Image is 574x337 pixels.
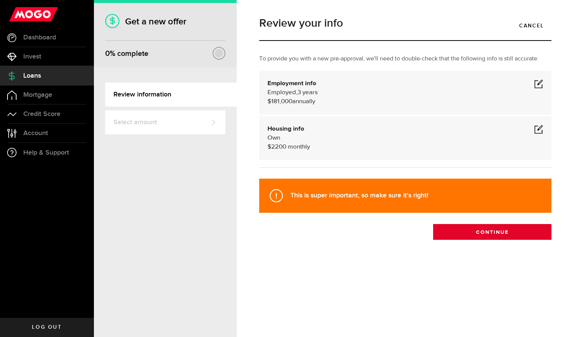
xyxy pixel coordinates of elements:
[292,98,315,105] span: annually
[267,126,304,132] b: Housing info
[433,224,551,240] button: Continue
[105,49,110,58] span: 0
[23,34,56,41] span: Dashboard
[267,98,292,105] span: $181,000
[267,89,296,96] span: Employed
[23,149,69,156] span: Help & Support
[267,135,280,141] span: Own
[298,89,318,96] span: 3 years
[6,3,29,26] button: Open LiveChat chat widget
[105,47,148,60] div: % complete
[259,18,551,29] h1: Review your info
[267,80,316,87] b: Employment info
[23,72,41,79] span: Loans
[32,325,62,330] span: Log out
[512,18,551,33] a: Cancel
[23,53,41,60] span: Invest
[23,111,60,117] span: Credit Score
[267,144,271,150] span: $
[271,144,286,150] span: 2200
[23,92,52,98] span: Mortgage
[296,89,298,96] span: ,
[288,144,310,150] span: monthly
[290,191,428,199] strong: This is super important, so make sure it's right!
[23,130,48,137] span: Account
[105,83,237,107] a: Review information
[105,110,225,134] a: Select amount
[259,54,551,63] p: To provide you with a new pre-approval, we'll need to double-check that the following info is sti...
[105,16,225,27] h1: Get a new offer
